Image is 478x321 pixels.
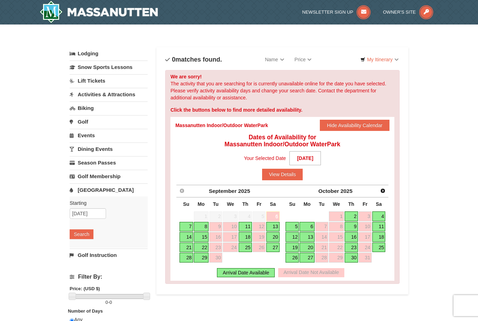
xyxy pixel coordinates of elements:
a: 10 [223,222,238,232]
a: 26 [253,243,266,252]
span: Friday [363,201,367,207]
a: 22 [329,243,344,252]
span: Sunday [289,201,295,207]
span: Wednesday [227,201,234,207]
div: Massanutten Indoor/Outdoor WaterPark [175,122,268,129]
a: 19 [253,232,266,242]
a: Dining Events [70,142,148,155]
a: 17 [359,232,372,242]
a: 27 [266,243,280,252]
a: Lift Tickets [70,74,148,87]
strong: [DATE] [289,151,321,165]
a: Season Passes [70,156,148,169]
strong: Price: (USD $) [70,286,100,291]
a: 6 [266,211,280,221]
h4: matches found. [165,56,222,63]
a: 29 [194,253,209,263]
a: 12 [286,232,299,242]
span: Next [380,188,386,194]
a: 19 [286,243,299,252]
a: 28 [180,253,193,263]
a: 15 [194,232,209,242]
a: 8 [194,222,209,232]
h4: Filter By: [70,274,148,280]
button: View Details [262,169,303,180]
a: 31 [359,253,372,263]
a: 4 [372,211,386,221]
span: 2 [209,211,222,221]
a: 8 [329,222,344,232]
a: 20 [300,243,314,252]
a: 29 [329,253,344,263]
span: Monday [304,201,311,207]
span: Thursday [348,201,354,207]
a: 12 [253,222,266,232]
span: 2025 [340,188,352,194]
label: - [70,299,148,306]
a: 17 [223,232,238,242]
a: 11 [372,222,386,232]
a: 25 [372,243,386,252]
a: 23 [345,243,358,252]
a: 13 [300,232,314,242]
span: 3 [223,211,238,221]
a: Owner's Site [383,9,434,15]
a: 9 [345,222,358,232]
a: 24 [223,243,238,252]
span: Prev [179,188,185,194]
a: 26 [286,253,299,263]
a: 21 [180,243,193,252]
a: 13 [266,222,280,232]
a: 25 [239,243,252,252]
span: September [209,188,237,194]
span: Your Selected Date [244,153,286,163]
div: The activity that you are searching for is currently unavailable online for the date you have sel... [165,70,400,284]
label: Starting [70,200,142,207]
a: 24 [359,243,372,252]
strong: We are sorry! [170,74,202,79]
span: October [318,188,339,194]
a: 6 [300,222,314,232]
span: 5 [253,211,266,221]
a: 2 [345,211,358,221]
a: Snow Sports Lessons [70,61,148,74]
span: Newsletter Sign Up [302,9,353,15]
a: Prev [177,186,187,196]
span: Owner's Site [383,9,416,15]
span: 0 [172,56,175,63]
span: Saturday [270,201,276,207]
span: 0 [110,300,112,305]
a: 27 [300,253,314,263]
a: 10 [359,222,372,232]
span: 0 [105,300,108,305]
a: 30 [209,253,222,263]
span: Saturday [376,201,382,207]
a: 16 [209,232,222,242]
a: Golf [70,115,148,128]
span: Thursday [242,201,248,207]
span: Tuesday [213,201,219,207]
a: Golf Instruction [70,249,148,261]
a: 7 [315,222,328,232]
a: Massanutten Resort [40,1,158,23]
a: Biking [70,102,148,114]
span: Monday [198,201,205,207]
a: 23 [209,243,222,252]
a: Activities & Attractions [70,88,148,101]
a: 11 [239,222,252,232]
a: 22 [194,243,209,252]
span: 4 [239,211,252,221]
a: [GEOGRAPHIC_DATA] [70,183,148,196]
span: Tuesday [319,201,324,207]
a: Newsletter Sign Up [302,9,371,15]
a: Next [378,186,388,196]
a: 30 [345,253,358,263]
a: 5 [286,222,299,232]
a: 20 [266,232,280,242]
a: 7 [180,222,193,232]
a: 21 [315,243,328,252]
a: 1 [329,211,344,221]
span: Wednesday [333,201,340,207]
h4: Dates of Availability for Massanutten Indoor/Outdoor WaterPark [175,134,389,148]
button: Hide Availability Calendar [320,120,389,131]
